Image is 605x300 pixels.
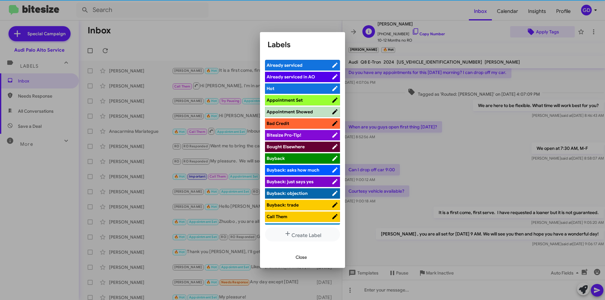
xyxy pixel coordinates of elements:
h1: Labels [268,40,337,50]
span: Already serviced [267,62,302,68]
span: Buyback: objection [267,190,308,196]
span: Appointment Showed [267,109,313,115]
span: Buyback: trade [267,202,299,208]
span: Hot [267,86,274,91]
span: Buyback: just says yes [267,179,314,184]
span: Buyback: asks how much [267,167,319,173]
span: Close [296,252,307,263]
span: Buyback [267,156,285,161]
button: Close [291,252,312,263]
span: Bad Credit [267,121,289,126]
span: Bitesize Pro-Tip! [267,132,301,138]
span: Bought Elsewhere [267,144,305,150]
span: Appointment Set [267,97,303,103]
span: Already serviced in AO [267,74,315,80]
button: Create Label [265,227,340,241]
span: Call Them [267,214,287,219]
